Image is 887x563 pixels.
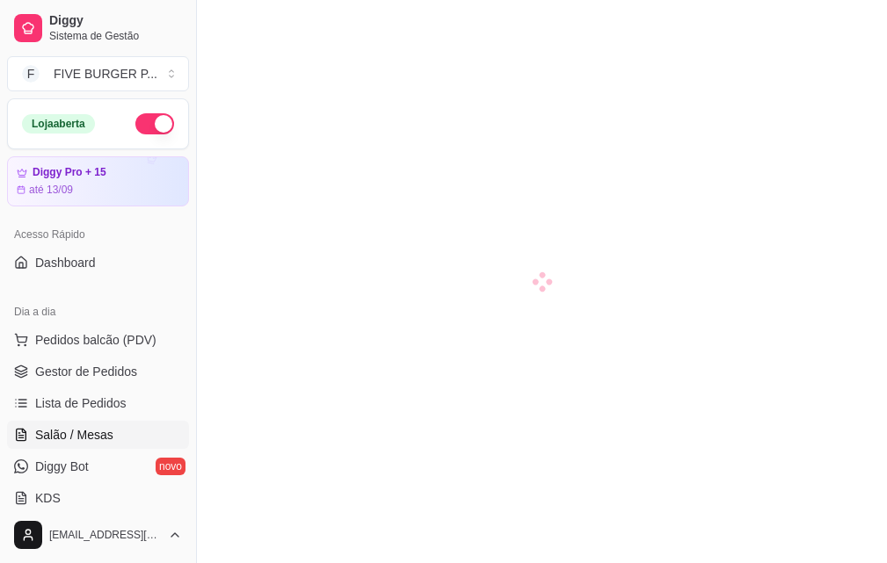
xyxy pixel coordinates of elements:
span: Lista de Pedidos [35,394,127,412]
a: Diggy Botnovo [7,452,189,480]
button: Select a team [7,56,189,91]
span: Gestor de Pedidos [35,363,137,380]
article: Diggy Pro + 15 [33,166,106,179]
a: Diggy Pro + 15até 13/09 [7,156,189,206]
a: Salão / Mesas [7,421,189,449]
span: Diggy Bot [35,458,89,475]
div: Acesso Rápido [7,220,189,249]
span: F [22,65,40,83]
a: Lista de Pedidos [7,389,189,417]
button: [EMAIL_ADDRESS][DOMAIN_NAME] [7,514,189,556]
div: FIVE BURGER P ... [54,65,157,83]
span: Dashboard [35,254,96,271]
span: Pedidos balcão (PDV) [35,331,156,349]
span: KDS [35,489,61,507]
button: Alterar Status [135,113,174,134]
span: Diggy [49,13,182,29]
a: Gestor de Pedidos [7,357,189,386]
article: até 13/09 [29,183,73,197]
a: Dashboard [7,249,189,277]
div: Loja aberta [22,114,95,134]
a: DiggySistema de Gestão [7,7,189,49]
span: Salão / Mesas [35,426,113,444]
div: Dia a dia [7,298,189,326]
span: Sistema de Gestão [49,29,182,43]
span: [EMAIL_ADDRESS][DOMAIN_NAME] [49,528,161,542]
button: Pedidos balcão (PDV) [7,326,189,354]
a: KDS [7,484,189,512]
